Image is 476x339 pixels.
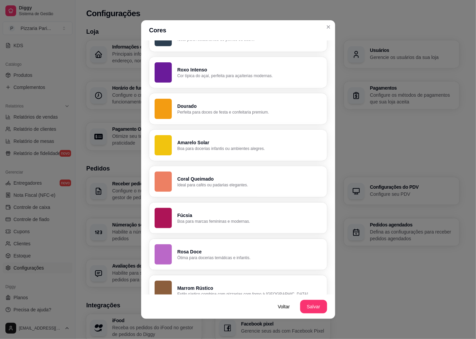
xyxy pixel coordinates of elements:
[141,20,335,40] header: Cores
[149,57,327,88] button: Roxo IntensoCor típica do açaí, perfeita para açaíterias modernas.
[149,93,327,124] button: DouradoPerfeita para doces de festa e confeitaria premium.
[149,130,327,161] button: Amarelo SolarBoa para docerias infantis ou ambientes alegres.
[177,291,321,297] p: Estilo rústico combina com pizzarias com forno à [GEOGRAPHIC_DATA].
[177,73,321,79] p: Cor típica do açaí, perfeita para açaíterias modernas.
[149,166,327,197] button: Coral QueimadoIdeal para cafés ou padarias elegantes.
[149,239,327,270] button: Rosa DoceÓtima para docerias temáticas e infantis.
[300,300,327,313] button: Salvar
[177,103,321,110] p: Dourado
[323,22,334,32] button: Close
[177,146,321,151] p: Boa para docerias infantis ou ambientes alegres.
[271,300,297,313] button: Voltar
[177,285,321,291] p: Marrom Rústico
[177,110,321,115] p: Perfeita para doces de festa e confeitaria premium.
[177,219,321,224] p: Boa para marcas femininas e modernas.
[149,203,327,234] button: FúcsiaBoa para marcas femininas e modernas.
[177,248,321,255] p: Rosa Doce
[177,212,321,219] p: Fúcsia
[149,275,327,306] button: Marrom RústicoEstilo rústico combina com pizzarias com forno à [GEOGRAPHIC_DATA].
[177,255,321,260] p: Ótima para docerias temáticas e infantis.
[177,176,321,182] p: Coral Queimado
[177,66,321,73] p: Roxo Intenso
[177,182,321,188] p: Ideal para cafés ou padarias elegantes.
[177,139,321,146] p: Amarelo Solar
